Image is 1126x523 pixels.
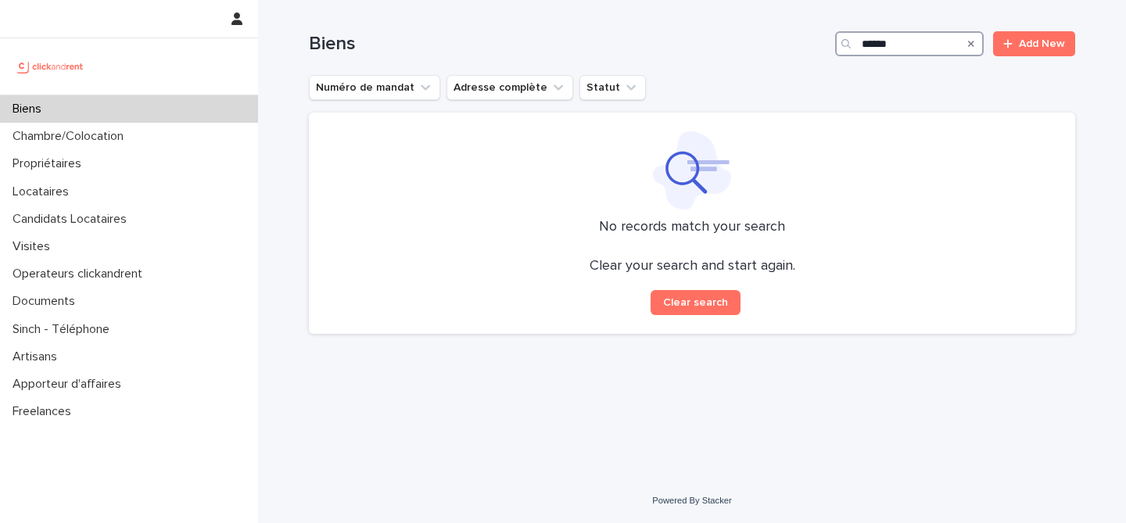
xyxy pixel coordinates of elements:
[652,496,731,505] a: Powered By Stacker
[6,267,155,281] p: Operateurs clickandrent
[6,102,54,116] p: Biens
[579,75,646,100] button: Statut
[1019,38,1065,49] span: Add New
[993,31,1075,56] a: Add New
[446,75,573,100] button: Adresse complète
[590,258,795,275] p: Clear your search and start again.
[663,297,728,308] span: Clear search
[328,219,1056,236] p: No records match your search
[309,75,440,100] button: Numéro de mandat
[6,129,136,144] p: Chambre/Colocation
[6,156,94,171] p: Propriétaires
[6,377,134,392] p: Apporteur d'affaires
[835,31,984,56] input: Search
[6,184,81,199] p: Locataires
[6,322,122,337] p: Sinch - Téléphone
[6,404,84,419] p: Freelances
[6,349,70,364] p: Artisans
[309,33,829,56] h1: Biens
[6,294,88,309] p: Documents
[6,239,63,254] p: Visites
[13,51,88,82] img: UCB0brd3T0yccxBKYDjQ
[6,212,139,227] p: Candidats Locataires
[651,290,741,315] button: Clear search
